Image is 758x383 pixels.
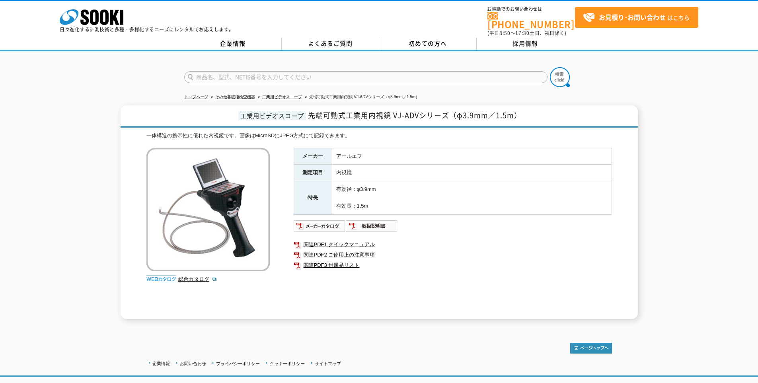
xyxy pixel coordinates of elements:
span: 初めての方へ [409,39,447,48]
a: よくあるご質問 [282,38,379,50]
th: 測定項目 [294,165,332,181]
a: クッキーポリシー [270,361,305,366]
span: 17:30 [515,29,530,37]
a: 関連PDF2 ご使用上の注意事項 [294,250,612,260]
a: お見積り･お問い合わせはこちら [575,7,698,28]
th: メーカー [294,148,332,165]
td: 有効径：φ3.9mm 有効長：1.5m [332,181,612,214]
img: トップページへ [570,343,612,354]
a: 採用情報 [477,38,574,50]
span: お電話でのお問い合わせは [487,7,575,12]
span: 工業用ビデオスコープ [238,111,306,120]
a: プライバシーポリシー [216,361,260,366]
td: 内視鏡 [332,165,612,181]
th: 特長 [294,181,332,214]
a: サイトマップ [315,361,341,366]
li: 先端可動式工業用内視鏡 VJ-ADVシリーズ（φ3.9mm／1.5m） [303,93,420,101]
span: はこちら [583,12,690,23]
span: 8:50 [499,29,511,37]
a: その他非破壊検査機器 [215,95,255,99]
img: 先端可動式工業用内視鏡 VJ-ADVシリーズ（φ3.9mm／1.5m） [146,148,270,271]
a: 総合カタログ [178,276,217,282]
img: 取扱説明書 [346,220,398,232]
a: 工業用ビデオスコープ [262,95,302,99]
img: webカタログ [146,275,176,283]
a: 取扱説明書 [346,225,398,231]
a: 企業情報 [152,361,170,366]
a: 関連PDF1 クイックマニュアル [294,239,612,250]
a: [PHONE_NUMBER] [487,12,575,29]
span: 先端可動式工業用内視鏡 VJ-ADVシリーズ（φ3.9mm／1.5m） [308,110,522,121]
a: トップページ [184,95,208,99]
p: 日々進化する計測技術と多種・多様化するニーズにレンタルでお応えします。 [60,27,234,32]
a: お問い合わせ [180,361,206,366]
span: (平日 ～ 土日、祝日除く) [487,29,566,37]
input: 商品名、型式、NETIS番号を入力してください [184,71,548,83]
img: btn_search.png [550,67,570,87]
a: 企業情報 [184,38,282,50]
a: 関連PDF3 付属品リスト [294,260,612,270]
a: 初めての方へ [379,38,477,50]
a: メーカーカタログ [294,225,346,231]
td: アールエフ [332,148,612,165]
strong: お見積り･お問い合わせ [599,12,666,22]
div: 一体構造の携帯性に優れた内視鏡です。画像はMicroSDにJPEG方式にて記録できます。 [146,132,612,140]
img: メーカーカタログ [294,220,346,232]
